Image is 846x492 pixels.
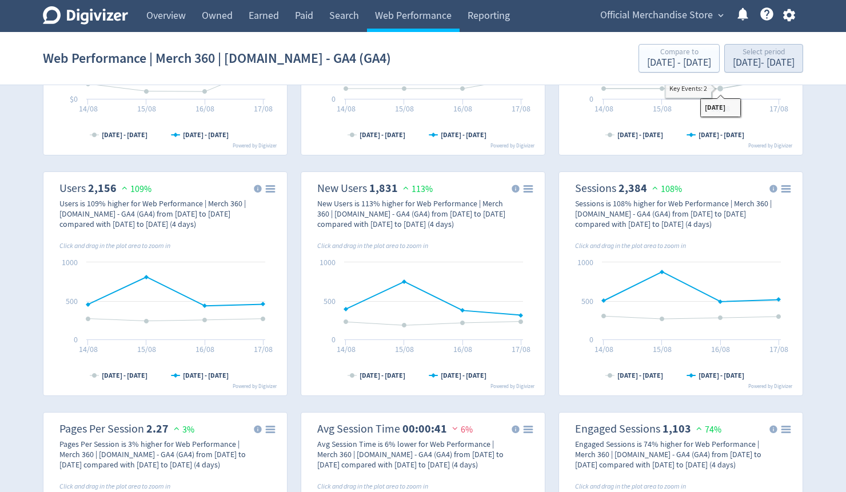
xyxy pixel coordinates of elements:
[649,183,661,192] img: positive-performance.svg
[337,103,356,114] text: 14/08
[589,94,593,104] text: 0
[589,334,593,345] text: 0
[317,422,400,436] dt: Avg Session Time
[395,344,414,354] text: 15/08
[183,130,229,139] text: [DATE] - [DATE]
[639,44,720,73] button: Compare to[DATE] - [DATE]
[748,383,793,390] text: Powered by Digivizer
[48,177,282,391] svg: Users 2,156 109%
[79,103,98,114] text: 14/08
[711,344,730,354] text: 16/08
[70,94,78,104] text: $0
[233,142,277,149] text: Powered by Digivizer
[453,344,472,354] text: 16/08
[317,241,428,250] i: Click and drag in the plot area to zoom in
[324,296,336,306] text: 500
[195,344,214,354] text: 16/08
[88,181,117,196] strong: 2,156
[564,177,798,391] svg: Sessions 2,384 108%
[693,424,721,435] span: 74%
[317,482,428,491] i: Click and drag in the plot area to zoom in
[102,130,147,139] text: [DATE] - [DATE]
[43,40,391,77] h1: Web Performance | Merch 360 | [DOMAIN_NAME] - GA4 (GA4)
[171,424,182,433] img: positive-performance.svg
[79,344,98,354] text: 14/08
[233,383,277,390] text: Powered by Digivizer
[618,181,647,196] strong: 2,384
[66,296,78,306] text: 500
[59,482,170,491] i: Click and drag in the plot area to zoom in
[733,58,795,68] div: [DATE] - [DATE]
[705,103,725,112] b: [DATE]
[575,439,773,470] div: Engaged Sessions is 74% higher for Web Performance | Merch 360 | [DOMAIN_NAME] - GA4 (GA4) from [...
[74,334,78,345] text: 0
[195,103,214,114] text: 16/08
[575,422,660,436] dt: Engaged Sessions
[332,94,336,104] text: 0
[693,424,705,433] img: positive-performance.svg
[137,344,156,354] text: 15/08
[449,424,461,433] img: negative-performance.svg
[512,344,530,354] text: 17/08
[748,142,793,149] text: Powered by Digivizer
[119,183,151,195] span: 109%
[594,103,613,114] text: 14/08
[733,48,795,58] div: Select period
[102,371,147,380] text: [DATE] - [DATE]
[512,103,530,114] text: 17/08
[360,371,405,380] text: [DATE] - [DATE]
[649,183,682,195] span: 108%
[594,344,613,354] text: 14/08
[59,181,86,195] dt: Users
[596,6,727,25] button: Official Merchandise Store
[320,257,336,267] text: 1000
[575,198,773,229] div: Sessions is 108% higher for Web Performance | Merch 360 | [DOMAIN_NAME] - GA4 (GA4) from [DATE] t...
[317,439,515,470] div: Avg Session Time is 6% lower for Web Performance | Merch 360 | [DOMAIN_NAME] - GA4 (GA4) from [DA...
[577,257,593,267] text: 1000
[617,371,663,380] text: [DATE] - [DATE]
[575,482,686,491] i: Click and drag in the plot area to zoom in
[653,103,672,114] text: 15/08
[449,424,473,435] span: 6%
[699,130,744,139] text: [DATE] - [DATE]
[332,334,336,345] text: 0
[769,344,788,354] text: 17/08
[119,183,130,192] img: positive-performance.svg
[171,424,194,435] span: 3%
[62,257,78,267] text: 1000
[575,181,616,195] dt: Sessions
[453,103,472,114] text: 16/08
[699,371,744,380] text: [DATE] - [DATE]
[360,130,405,139] text: [DATE] - [DATE]
[337,344,356,354] text: 14/08
[724,44,803,73] button: Select period[DATE]- [DATE]
[490,383,535,390] text: Powered by Digivizer
[59,241,170,250] i: Click and drag in the plot area to zoom in
[137,103,156,114] text: 15/08
[653,344,672,354] text: 15/08
[183,371,229,380] text: [DATE] - [DATE]
[617,130,663,139] text: [DATE] - [DATE]
[600,6,713,25] span: Official Merchandise Store
[317,181,367,195] dt: New Users
[306,177,540,391] svg: New Users 1,831 113%
[400,183,412,192] img: positive-performance.svg
[441,371,486,380] text: [DATE] - [DATE]
[647,58,711,68] div: [DATE] - [DATE]
[669,84,707,93] div: Key Events: 2
[254,344,273,354] text: 17/08
[402,421,447,437] strong: 00:00:41
[716,10,726,21] span: expand_more
[369,181,398,196] strong: 1,831
[490,142,535,149] text: Powered by Digivizer
[254,103,273,114] text: 17/08
[59,439,257,470] div: Pages Per Session is 3% higher for Web Performance | Merch 360 | [DOMAIN_NAME] - GA4 (GA4) from [...
[59,422,144,436] dt: Pages Per Session
[769,103,788,114] text: 17/08
[400,183,433,195] span: 113%
[441,130,486,139] text: [DATE] - [DATE]
[663,421,691,437] strong: 1,103
[575,241,686,250] i: Click and drag in the plot area to zoom in
[59,198,257,229] div: Users is 109% higher for Web Performance | Merch 360 | [DOMAIN_NAME] - GA4 (GA4) from [DATE] to [...
[581,296,593,306] text: 500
